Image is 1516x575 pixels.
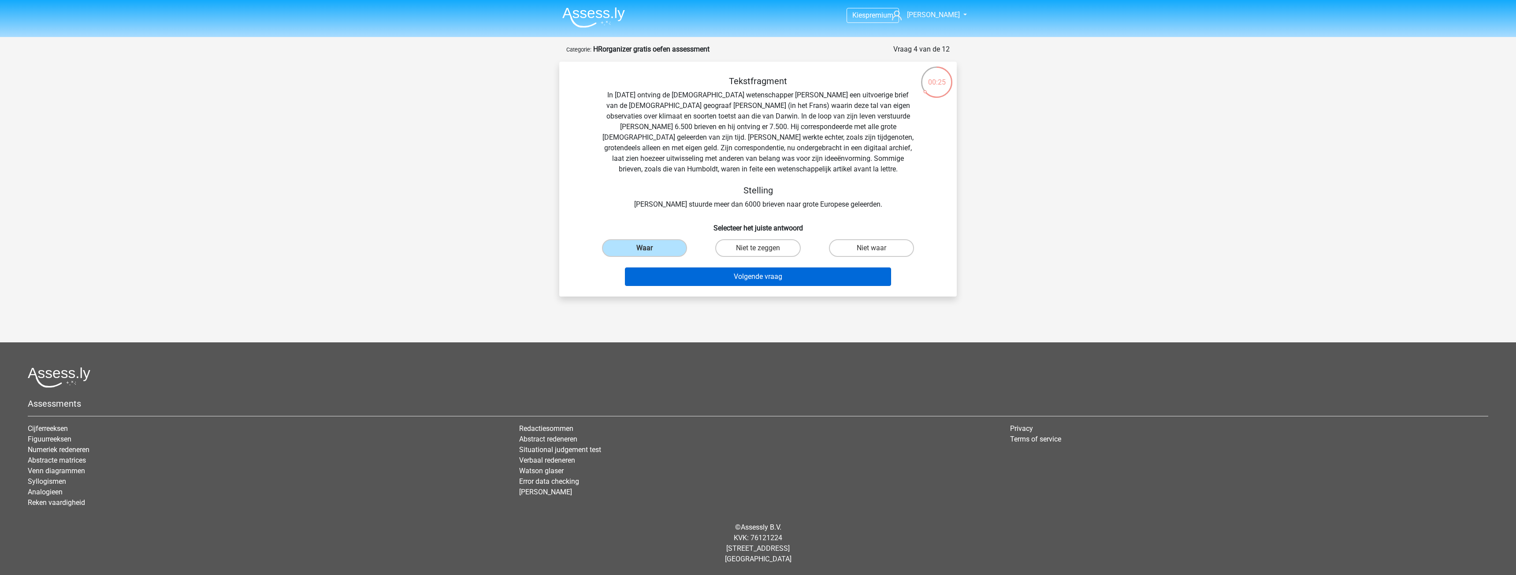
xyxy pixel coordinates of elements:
[741,523,781,531] a: Assessly B.V.
[28,445,89,454] a: Numeriek redeneren
[625,267,892,286] button: Volgende vraag
[1010,435,1061,443] a: Terms of service
[28,424,68,433] a: Cijferreeksen
[28,498,85,507] a: Reken vaardigheid
[519,467,564,475] a: Watson glaser
[907,11,960,19] span: [PERSON_NAME]
[519,477,579,486] a: Error data checking
[519,456,575,464] a: Verbaal redeneren
[519,424,573,433] a: Redactiesommen
[829,239,914,257] label: Niet waar
[28,477,66,486] a: Syllogismen
[852,11,866,19] span: Kies
[28,435,71,443] a: Figuurreeksen
[893,44,950,55] div: Vraag 4 van de 12
[28,488,63,496] a: Analogieen
[562,7,625,28] img: Assessly
[866,11,893,19] span: premium
[28,456,86,464] a: Abstracte matrices
[28,367,90,388] img: Assessly logo
[519,435,577,443] a: Abstract redeneren
[519,445,601,454] a: Situational judgement test
[888,10,961,20] a: [PERSON_NAME]
[573,217,943,232] h6: Selecteer het juiste antwoord
[593,45,710,53] strong: HRorganizer gratis oefen assessment
[28,398,1488,409] h5: Assessments
[920,66,953,88] div: 00:25
[566,46,591,53] small: Categorie:
[28,467,85,475] a: Venn diagrammen
[519,488,572,496] a: [PERSON_NAME]
[602,76,914,86] h5: Tekstfragment
[21,515,1495,571] div: © KVK: 76121224 [STREET_ADDRESS] [GEOGRAPHIC_DATA]
[715,239,800,257] label: Niet te zeggen
[1010,424,1033,433] a: Privacy
[573,76,943,210] div: In [DATE] ontving de [DEMOGRAPHIC_DATA] wetenschapper [PERSON_NAME] een uitvoerige brief van de [...
[847,9,899,21] a: Kiespremium
[602,185,914,196] h5: Stelling
[602,239,687,257] label: Waar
